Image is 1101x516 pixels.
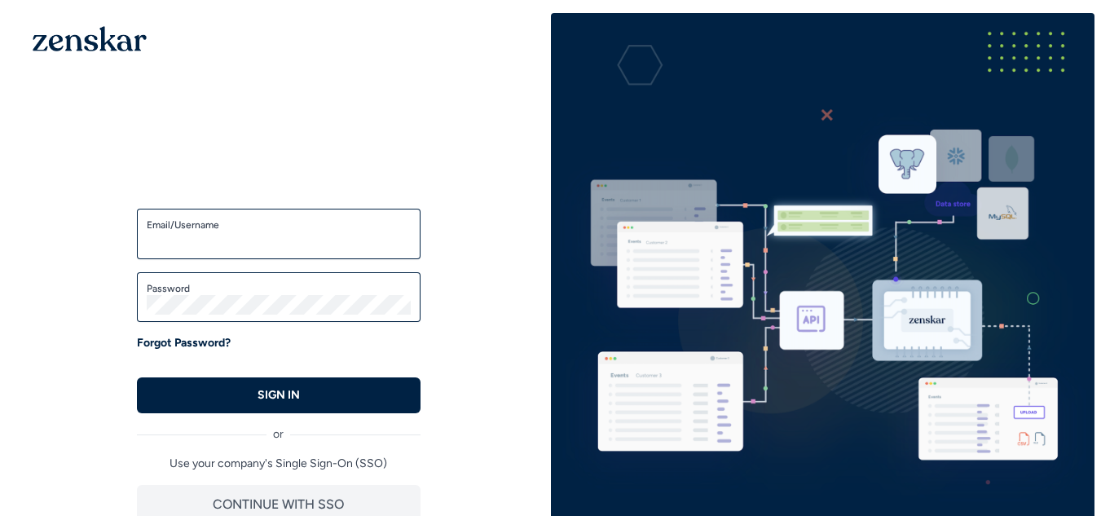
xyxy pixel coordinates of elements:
[147,282,411,295] label: Password
[147,218,411,232] label: Email/Username
[258,387,300,404] p: SIGN IN
[137,456,421,472] p: Use your company's Single Sign-On (SSO)
[137,377,421,413] button: SIGN IN
[137,335,231,351] a: Forgot Password?
[137,413,421,443] div: or
[33,26,147,51] img: 1OGAJ2xQqyY4LXKgY66KYq0eOWRCkrZdAb3gUhuVAqdWPZE9SRJmCz+oDMSn4zDLXe31Ii730ItAGKgCKgCCgCikA4Av8PJUP...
